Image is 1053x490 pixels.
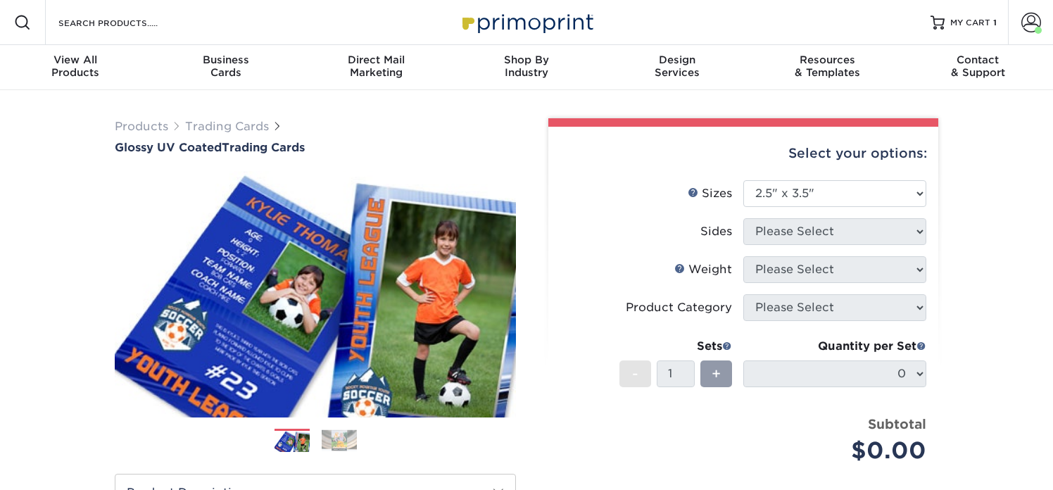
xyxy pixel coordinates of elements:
div: Sizes [688,185,732,202]
a: DesignServices [602,45,752,90]
div: Quantity per Set [743,338,926,355]
span: Contact [902,54,1053,66]
img: Trading Cards 01 [275,429,310,454]
span: Resources [752,54,903,66]
div: Marketing [301,54,451,79]
div: Services [602,54,752,79]
span: MY CART [950,17,990,29]
a: Direct MailMarketing [301,45,451,90]
div: Weight [674,261,732,278]
div: Product Category [626,299,732,316]
div: $0.00 [754,434,926,467]
span: Direct Mail [301,54,451,66]
div: Sets [619,338,732,355]
img: Primoprint [456,7,597,37]
div: Sides [700,223,732,240]
span: 1 [993,18,997,27]
div: Cards [151,54,301,79]
span: Design [602,54,752,66]
div: & Templates [752,54,903,79]
img: Trading Cards 02 [322,429,357,451]
span: Shop By [451,54,602,66]
a: Products [115,120,168,133]
a: Contact& Support [902,45,1053,90]
a: BusinessCards [151,45,301,90]
img: Glossy UV Coated 01 [115,156,516,433]
div: Industry [451,54,602,79]
h1: Trading Cards [115,141,516,154]
span: Business [151,54,301,66]
div: Select your options: [560,127,927,180]
span: - [632,363,638,384]
a: Trading Cards [185,120,269,133]
a: Glossy UV CoatedTrading Cards [115,141,516,154]
div: & Support [902,54,1053,79]
span: + [712,363,721,384]
input: SEARCH PRODUCTS..... [57,14,194,31]
span: Glossy UV Coated [115,141,222,154]
a: Shop ByIndustry [451,45,602,90]
a: Resources& Templates [752,45,903,90]
strong: Subtotal [868,416,926,432]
